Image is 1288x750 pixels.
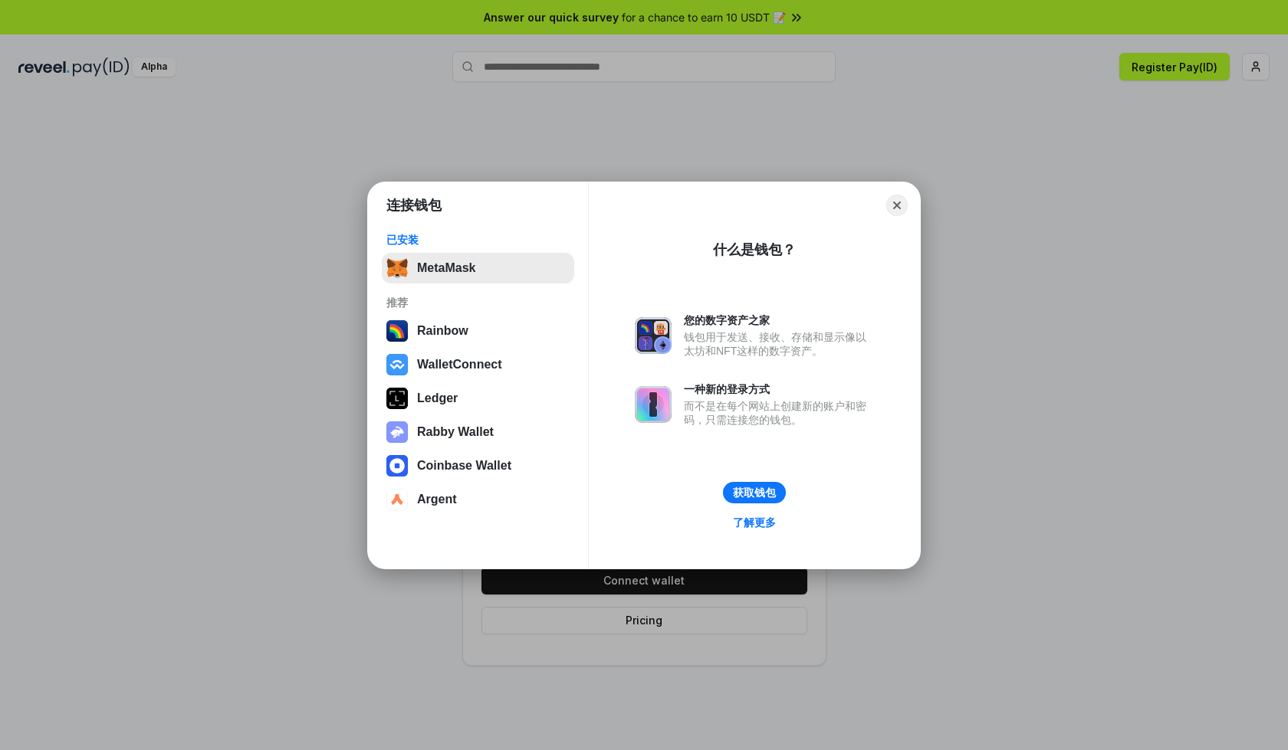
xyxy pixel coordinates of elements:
[386,455,408,477] img: svg+xml,%3Csvg%20width%3D%2228%22%20height%3D%2228%22%20viewBox%3D%220%200%2028%2028%22%20fill%3D...
[382,383,574,414] button: Ledger
[417,261,475,275] div: MetaMask
[684,399,874,427] div: 而不是在每个网站上创建新的账户和密码，只需连接您的钱包。
[713,241,796,259] div: 什么是钱包？
[724,513,785,532] a: 了解更多
[382,316,574,346] button: Rainbow
[417,358,502,372] div: WalletConnect
[386,196,442,215] h1: 连接钱包
[417,391,458,405] div: Ledger
[886,195,908,216] button: Close
[635,386,672,423] img: svg+xml,%3Csvg%20xmlns%3D%22http%3A%2F%2Fwww.w3.org%2F2000%2Fsvg%22%20fill%3D%22none%22%20viewBox...
[417,425,494,439] div: Rabby Wallet
[386,233,570,247] div: 已安装
[635,317,672,354] img: svg+xml,%3Csvg%20xmlns%3D%22http%3A%2F%2Fwww.w3.org%2F2000%2Fsvg%22%20fill%3D%22none%22%20viewBox...
[386,421,408,443] img: svg+xml,%3Csvg%20xmlns%3D%22http%3A%2F%2Fwww.w3.org%2F2000%2Fsvg%22%20fill%3D%22none%22%20viewBox...
[382,253,574,283] button: MetaMask
[386,388,408,409] img: svg+xml,%3Csvg%20xmlns%3D%22http%3A%2F%2Fwww.w3.org%2F2000%2Fsvg%22%20width%3D%2228%22%20height%3...
[386,257,408,279] img: svg+xml,%3Csvg%20fill%3D%22none%22%20height%3D%2233%22%20viewBox%3D%220%200%2035%2033%22%20width%...
[382,417,574,447] button: Rabby Wallet
[417,493,457,506] div: Argent
[684,313,874,327] div: 您的数字资产之家
[386,320,408,342] img: svg+xml,%3Csvg%20width%3D%22120%22%20height%3D%22120%22%20viewBox%3D%220%200%20120%20120%22%20fil...
[733,486,776,499] div: 获取钱包
[733,516,776,529] div: 了解更多
[684,330,874,358] div: 钱包用于发送、接收、存储和显示像以太坊和NFT这样的数字资产。
[386,489,408,510] img: svg+xml,%3Csvg%20width%3D%2228%22%20height%3D%2228%22%20viewBox%3D%220%200%2028%2028%22%20fill%3D...
[723,482,786,503] button: 获取钱包
[382,349,574,380] button: WalletConnect
[417,324,468,338] div: Rainbow
[386,296,570,309] div: 推荐
[382,484,574,515] button: Argent
[417,459,511,473] div: Coinbase Wallet
[684,382,874,396] div: 一种新的登录方式
[382,450,574,481] button: Coinbase Wallet
[386,354,408,375] img: svg+xml,%3Csvg%20width%3D%2228%22%20height%3D%2228%22%20viewBox%3D%220%200%2028%2028%22%20fill%3D...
